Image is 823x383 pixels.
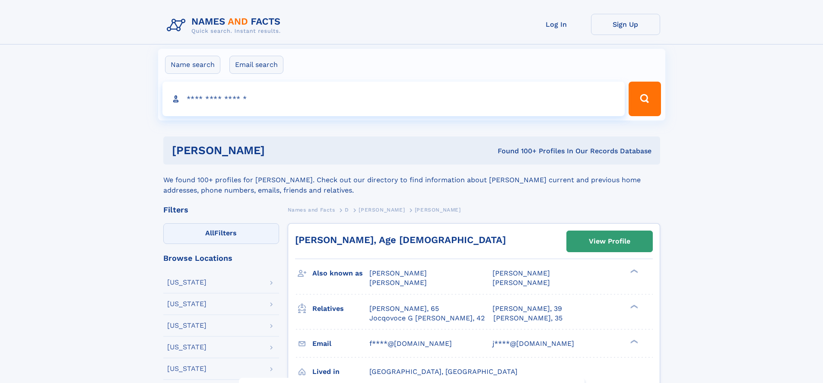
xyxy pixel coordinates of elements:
[522,14,591,35] a: Log In
[165,56,220,74] label: Name search
[628,304,639,309] div: ❯
[369,304,439,313] a: [PERSON_NAME], 65
[163,165,660,196] div: We found 100+ profiles for [PERSON_NAME]. Check out our directory to find information about [PERS...
[369,269,427,277] span: [PERSON_NAME]
[345,204,349,215] a: D
[493,313,562,323] a: [PERSON_NAME], 35
[163,223,279,244] label: Filters
[369,367,518,376] span: [GEOGRAPHIC_DATA], [GEOGRAPHIC_DATA]
[205,229,214,237] span: All
[567,231,652,252] a: View Profile
[163,14,288,37] img: Logo Names and Facts
[628,269,639,274] div: ❯
[229,56,283,74] label: Email search
[493,279,550,287] span: [PERSON_NAME]
[312,364,369,379] h3: Lived in
[167,279,207,286] div: [US_STATE]
[589,231,630,251] div: View Profile
[162,82,625,116] input: search input
[312,301,369,316] h3: Relatives
[369,313,485,323] a: Jocqovoce G [PERSON_NAME], 42
[167,301,207,307] div: [US_STATE]
[312,336,369,351] h3: Email
[167,344,207,351] div: [US_STATE]
[295,234,506,245] a: [PERSON_NAME], Age [DEMOGRAPHIC_DATA]
[493,304,562,313] a: [PERSON_NAME], 39
[345,207,349,213] span: D
[288,204,335,215] a: Names and Facts
[172,145,381,156] h1: [PERSON_NAME]
[312,266,369,281] h3: Also known as
[359,204,405,215] a: [PERSON_NAME]
[369,279,427,287] span: [PERSON_NAME]
[163,254,279,262] div: Browse Locations
[493,269,550,277] span: [PERSON_NAME]
[591,14,660,35] a: Sign Up
[163,206,279,214] div: Filters
[381,146,651,156] div: Found 100+ Profiles In Our Records Database
[629,82,661,116] button: Search Button
[415,207,461,213] span: [PERSON_NAME]
[359,207,405,213] span: [PERSON_NAME]
[167,365,207,372] div: [US_STATE]
[167,322,207,329] div: [US_STATE]
[628,339,639,344] div: ❯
